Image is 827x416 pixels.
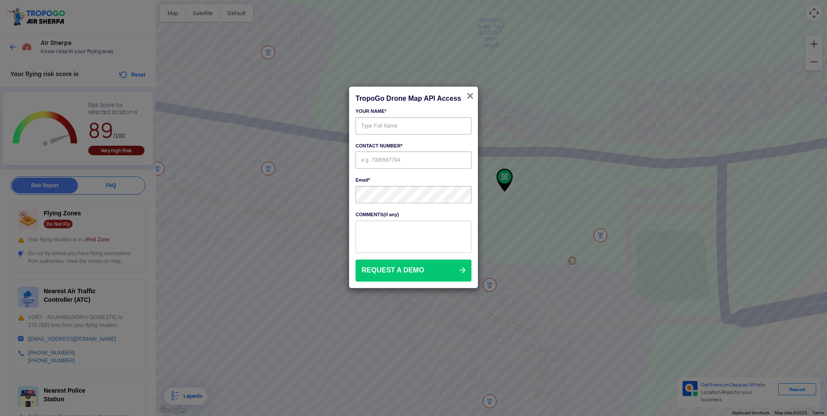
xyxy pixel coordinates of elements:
[356,259,471,282] button: REQUEST A DEMO
[356,211,471,218] label: COMMENTS(if any)
[356,151,471,169] input: e.g. 7005587784
[356,117,471,134] input: Type Full Name
[356,143,471,150] label: CONTACT NUMBER*
[356,108,471,115] label: YOUR NAME*
[467,89,474,102] span: ×
[467,90,474,102] button: Close
[356,95,469,102] h5: TropoGo Drone Map API Access
[356,177,471,184] label: Email*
